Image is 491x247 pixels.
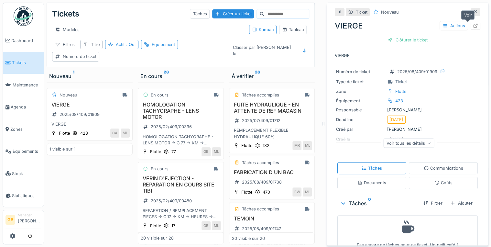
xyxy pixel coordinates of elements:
div: Kanban [252,27,274,33]
div: Zone [336,88,385,95]
h3: HOMOLOGATION TACHYGRAPHE - LENS MOTOR [141,102,221,120]
div: 470 [263,189,270,195]
sup: 1 [73,72,74,80]
div: 2025/07/409/01712 [242,118,280,124]
a: Dashboard [3,29,44,52]
div: Nouveau [381,9,399,15]
div: Flotte [150,149,161,155]
a: Statistiques [3,185,44,207]
div: 2025/02/409/00396 [151,124,192,130]
div: Flotte [241,142,252,149]
div: 132 [263,142,269,149]
a: GB Manager[PERSON_NAME] [5,213,41,228]
li: [PERSON_NAME] [18,213,41,227]
div: Titre [91,41,100,48]
p: VIERGE [335,52,480,59]
h3: FABRICATION D UN BAC [232,169,312,175]
div: 2025/02/409/00480 [151,198,192,204]
span: : Oui [125,42,136,47]
div: Filtrer [420,199,445,208]
div: Modèles [52,25,82,34]
h3: VERIN D'EJECTION - REPARATION EN COURS SITE TIBI [141,175,221,194]
div: ML [212,147,221,156]
div: Tickets [52,6,79,22]
div: Numéro de ticket [63,53,96,60]
div: En cours [140,72,221,80]
div: FW [292,187,301,196]
span: Agenda [11,104,41,110]
div: Documents [357,180,386,186]
span: Maintenance [13,82,41,88]
div: Flotte [241,189,252,195]
a: Zones [3,118,44,140]
div: ML [212,221,221,230]
div: MR [292,141,301,150]
div: Flotte [59,130,70,136]
div: À vérifier [232,72,312,80]
h3: VIERGE [49,102,130,108]
div: 17 [171,223,175,229]
div: Responsable [336,107,385,113]
div: 20 visible sur 26 [232,235,265,241]
div: GB [202,147,211,156]
div: Actif [116,41,136,48]
div: REMPLACEMENT FLEXIBLE HYDRAULIQUE 60% [232,127,312,140]
div: Communications [424,165,463,171]
img: Badge_color-CXgf-gQk.svg [14,6,33,26]
div: ML [303,187,312,196]
div: Flotte [395,88,406,95]
div: Numéro de ticket [336,69,385,75]
div: REPARATION / REMPLACEMENT PIECES -> C.17 -> KM -> HEURES -> MECANO? [141,208,221,220]
div: VIERGE [335,20,480,32]
div: 2025/08/409/01909 [60,111,100,118]
div: 2025/08/409/01909 [397,69,437,75]
div: Tâches accomplies [242,160,279,166]
li: GB [5,215,15,225]
div: 423 [395,98,403,104]
a: Agenda [3,96,44,118]
span: Stock [12,171,41,177]
div: 423 [80,130,88,136]
div: Tâches [362,165,382,171]
sup: 28 [164,72,169,80]
h3: FUITE HYDRAULIQUE - EN ATTENTE DE REF MAGASIN [232,102,312,114]
div: 2025/08/409/01738 [242,179,282,185]
div: Ticket [356,9,367,15]
div: Nouveau [60,92,77,98]
div: Tâches [340,199,418,207]
div: Clôturer le ticket [385,36,430,44]
div: [PERSON_NAME] [336,126,479,132]
sup: 0 [368,199,371,207]
div: Flotte [150,223,161,229]
div: GB [202,221,211,230]
div: En cours [151,166,169,172]
div: [DATE] [389,117,403,123]
div: Ajouter [448,199,475,208]
div: Tâches accomplies [242,206,279,212]
div: Tableau [282,27,304,33]
div: Actions [440,21,468,30]
div: En cours [151,92,169,98]
sup: 26 [255,72,260,80]
div: VIERGE [49,121,130,127]
span: Statistiques [12,193,41,199]
div: Ticket [395,79,407,85]
div: Type de ticket [336,79,385,85]
div: Équipement [336,98,385,104]
span: Tickets [12,60,41,66]
span: Zones [10,126,41,132]
div: Coûts [434,180,453,186]
a: Stock [3,163,44,185]
div: Nouveau [49,72,130,80]
div: Voir tous les détails [384,138,434,148]
div: Tâches [190,9,210,18]
div: Deadline [336,117,385,123]
div: ML [121,129,130,138]
div: Classer par [PERSON_NAME] le [230,43,299,58]
div: 77 [171,149,176,155]
a: Maintenance [3,74,44,96]
div: ML [303,141,312,150]
div: [PERSON_NAME] [336,107,479,113]
div: Filtres [52,40,78,49]
h3: TEMOIN [232,216,312,222]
